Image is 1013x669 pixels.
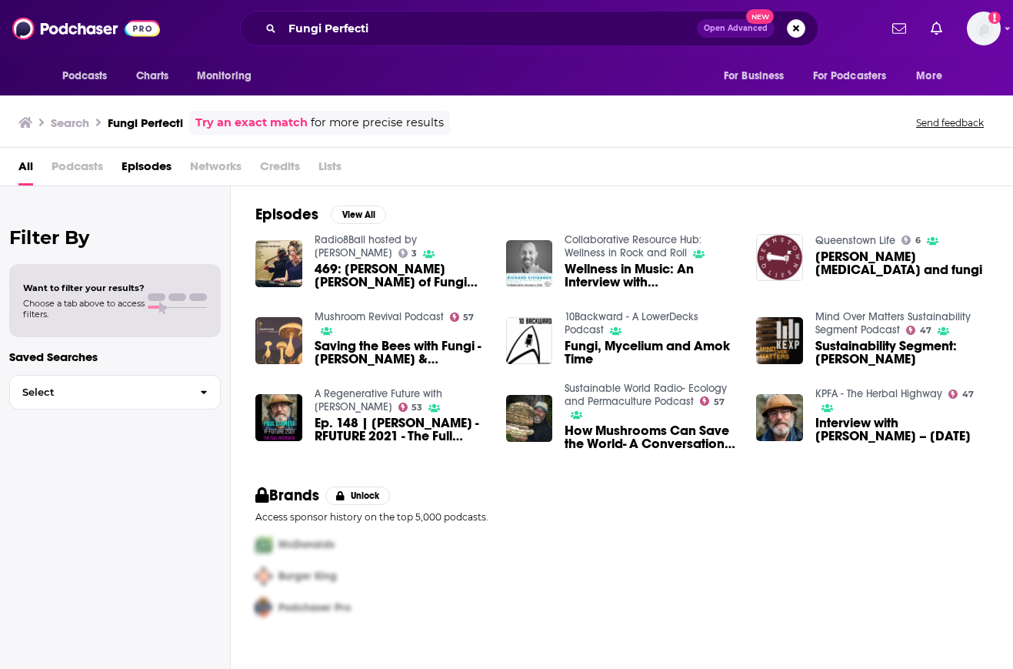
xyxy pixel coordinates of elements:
[565,233,701,259] a: Collaborative Resource Hub: Wellness in Rock and Roll
[311,114,444,132] span: for more precise results
[315,387,442,413] a: A Regenerative Future with Matt Powers
[905,62,961,91] button: open menu
[249,560,278,592] img: Second Pro Logo
[12,14,160,43] img: Podchaser - Follow, Share and Rate Podcasts
[815,250,988,276] span: [PERSON_NAME] [MEDICAL_DATA] and fungi
[331,206,386,224] button: View All
[463,314,474,321] span: 57
[506,395,553,442] img: How Mushrooms Can Save the World- A Conversation with Paul Stamets
[565,263,738,289] a: Wellness in Music: An Interview with Richard Cividanes of Host Defense Mushrooms | Fungi Perfecti
[398,249,418,258] a: 3
[916,65,942,87] span: More
[565,310,698,336] a: 10Backward - A LowerDecks Podcast
[325,487,391,505] button: Unlock
[255,205,386,224] a: EpisodesView All
[815,234,895,247] a: Queenstown Life
[920,327,931,334] span: 47
[988,12,1001,24] svg: Add a profile image
[315,233,417,259] a: Radio8Ball hosted by Andras Jones
[925,15,948,42] a: Show notifications dropdown
[249,592,278,624] img: Third Pro Logo
[126,62,178,91] a: Charts
[315,310,444,323] a: Mushroom Revival Podcast
[9,350,221,364] p: Saved Searches
[260,154,300,186] span: Credits
[52,154,103,186] span: Podcasts
[704,25,768,32] span: Open Advanced
[315,340,488,366] a: Saving the Bees with Fungi - Jennifer Han & Nick Naeger
[315,416,488,443] span: Ep. 148 | [PERSON_NAME] - RFUTURE 2021 - The Full Interview
[282,16,697,41] input: Search podcasts, credits, & more...
[318,154,342,186] span: Lists
[506,317,553,364] a: Fungi, Mycelium and Amok Time
[278,570,337,583] span: Burger King
[961,617,998,654] iframe: Intercom live chat
[565,340,738,366] a: Fungi, Mycelium and Amok Time
[9,375,221,410] button: Select
[756,317,803,364] img: Sustainability Segment: Paul Stamets
[967,12,1001,45] img: User Profile
[255,205,318,224] h2: Episodes
[565,424,738,450] span: How Mushrooms Can Save the World- A Conversation with [PERSON_NAME]
[815,416,988,443] a: Interview with Paul Stamets – October 20, 2016
[915,237,921,244] span: 6
[186,62,272,91] button: open menu
[249,529,278,560] img: First Pro Logo
[506,240,553,287] img: Wellness in Music: An Interview with Richard Cividanes of Host Defense Mushrooms | Fungi Perfecti
[412,250,417,257] span: 3
[565,424,738,450] a: How Mushrooms Can Save the World- A Conversation with Paul Stamets
[756,234,803,281] img: Oliva Sisson Perfectionism and fungi
[412,404,422,411] span: 53
[967,12,1001,45] span: Logged in as ebolden
[255,317,302,364] img: Saving the Bees with Fungi - Jennifer Han & Nick Naeger
[714,399,725,406] span: 57
[190,154,242,186] span: Networks
[815,310,971,336] a: Mind Over Matters Sustainability Segment Podcast
[815,340,988,366] a: Sustainability Segment: Paul Stamets
[62,65,108,87] span: Podcasts
[315,263,488,289] a: 469: Loni Jean Ronnebaum of Fungi Perfecti & Alex Lilly (January 14, 2019)
[315,263,488,289] span: 469: [PERSON_NAME] [PERSON_NAME] of Fungi Perfecti & [PERSON_NAME] ([DATE])
[122,154,172,186] a: Episodes
[315,416,488,443] a: Ep. 148 | Paul Stamets - RFUTURE 2021 - The Full Interview
[565,263,738,289] span: Wellness in Music: An Interview with [PERSON_NAME] of Host Defense Mushrooms | Fungi Perfecti
[815,250,988,276] a: Oliva Sisson Perfectionism and fungi
[255,511,988,523] p: Access sponsor history on the top 5,000 podcasts.
[23,283,145,293] span: Want to filter your results?
[108,115,183,130] h3: Fungi Perfecti
[803,62,909,91] button: open menu
[255,486,319,505] h2: Brands
[815,340,988,366] span: Sustainability Segment: [PERSON_NAME]
[901,236,921,245] a: 6
[197,65,252,87] span: Monitoring
[278,538,335,551] span: McDonalds
[724,65,785,87] span: For Business
[195,114,308,132] a: Try an exact match
[948,390,974,399] a: 47
[886,15,912,42] a: Show notifications dropdown
[9,226,221,249] h2: Filter By
[911,116,988,129] button: Send feedback
[700,396,725,406] a: 57
[315,340,488,366] span: Saving the Bees with Fungi - [PERSON_NAME] & [PERSON_NAME]
[756,394,803,441] a: Interview with Paul Stamets – October 20, 2016
[398,403,423,412] a: 53
[278,601,351,614] span: Podchaser Pro
[255,240,302,287] a: 469: Loni Jean Ronnebaum of Fungi Perfecti & Alex Lilly (January 14, 2019)
[18,154,33,186] a: All
[906,326,931,335] a: 47
[240,11,818,46] div: Search podcasts, credits, & more...
[713,62,804,91] button: open menu
[255,394,302,441] img: Ep. 148 | Paul Stamets - RFUTURE 2021 - The Full Interview
[962,391,974,398] span: 47
[815,387,942,400] a: KPFA - The Herbal Highway
[51,115,89,130] h3: Search
[697,19,775,38] button: Open AdvancedNew
[746,9,774,24] span: New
